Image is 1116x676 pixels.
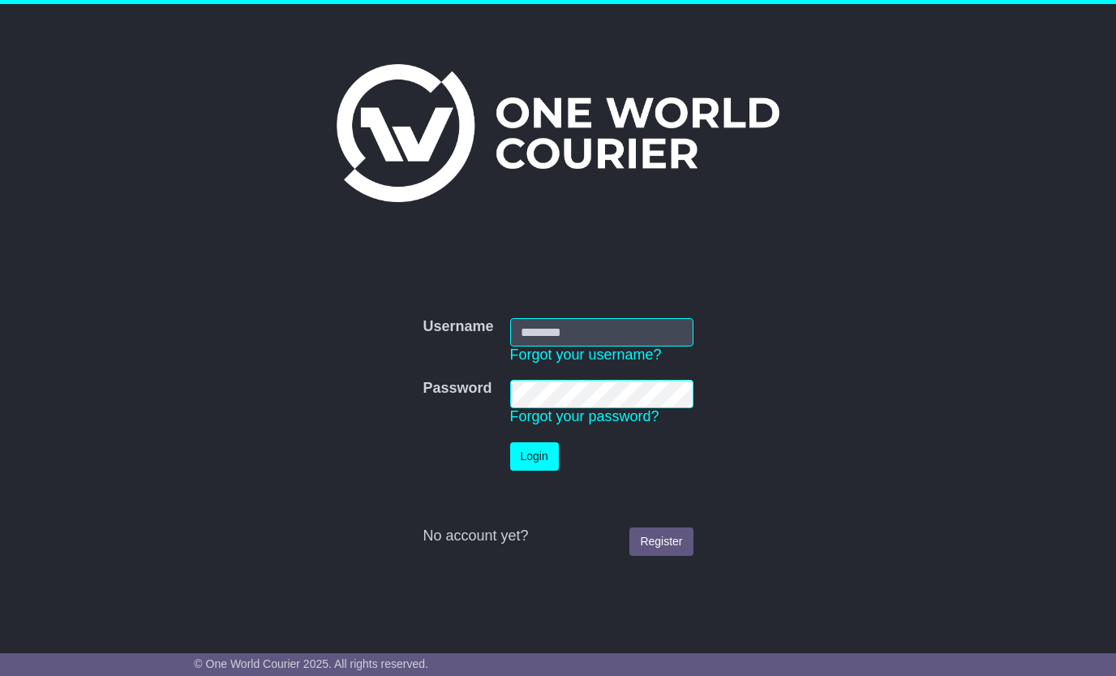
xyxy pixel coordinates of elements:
[629,527,693,556] a: Register
[337,64,779,202] img: One World
[423,527,693,545] div: No account yet?
[510,408,659,424] a: Forgot your password?
[510,347,662,363] a: Forgot your username?
[510,442,559,471] button: Login
[423,380,491,398] label: Password
[194,657,428,670] span: © One World Courier 2025. All rights reserved.
[423,318,493,336] label: Username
